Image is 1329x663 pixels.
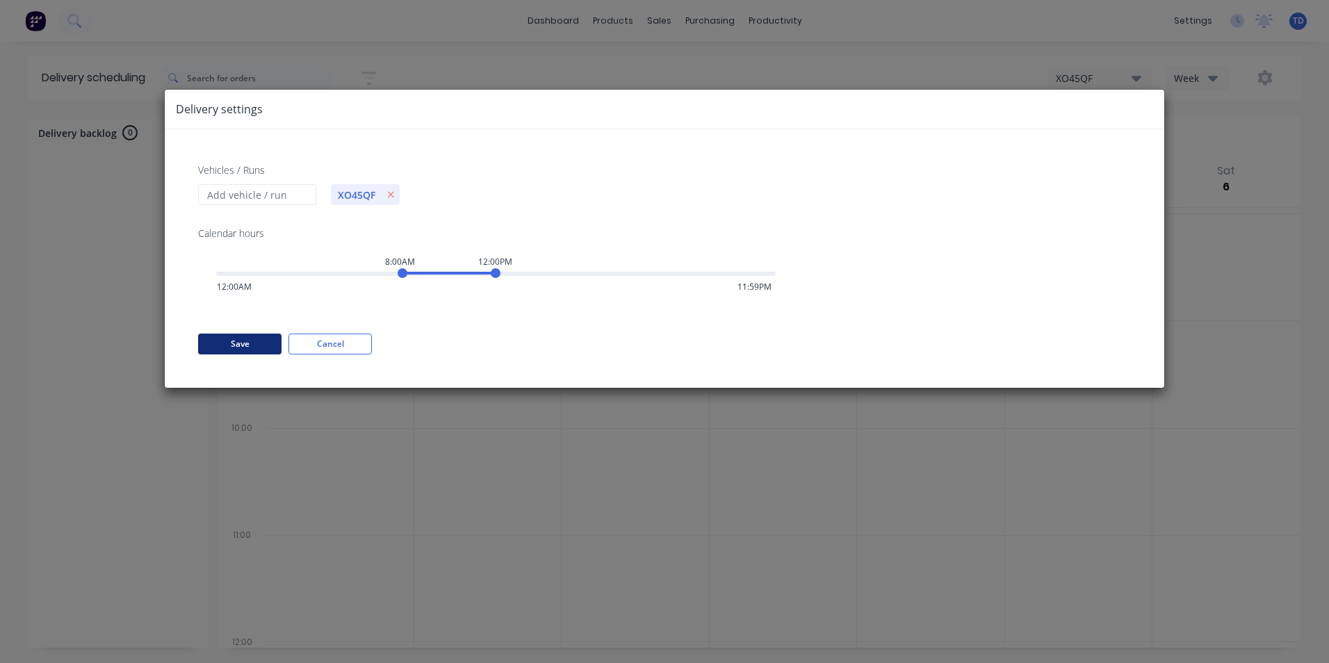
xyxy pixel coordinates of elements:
[737,281,772,293] span: 11:59PM
[217,281,252,293] span: 12:00AM
[176,101,263,117] h5: Delivery settings
[331,188,382,202] span: XO45QF
[198,163,265,177] label: Vehicles / Runs
[198,334,282,354] button: Save
[478,256,512,268] div: 12:00PM
[385,256,415,268] div: 8:00AM
[198,226,264,240] label: Calendar hours
[198,184,316,205] input: Add vehicle / run
[288,334,372,354] button: Cancel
